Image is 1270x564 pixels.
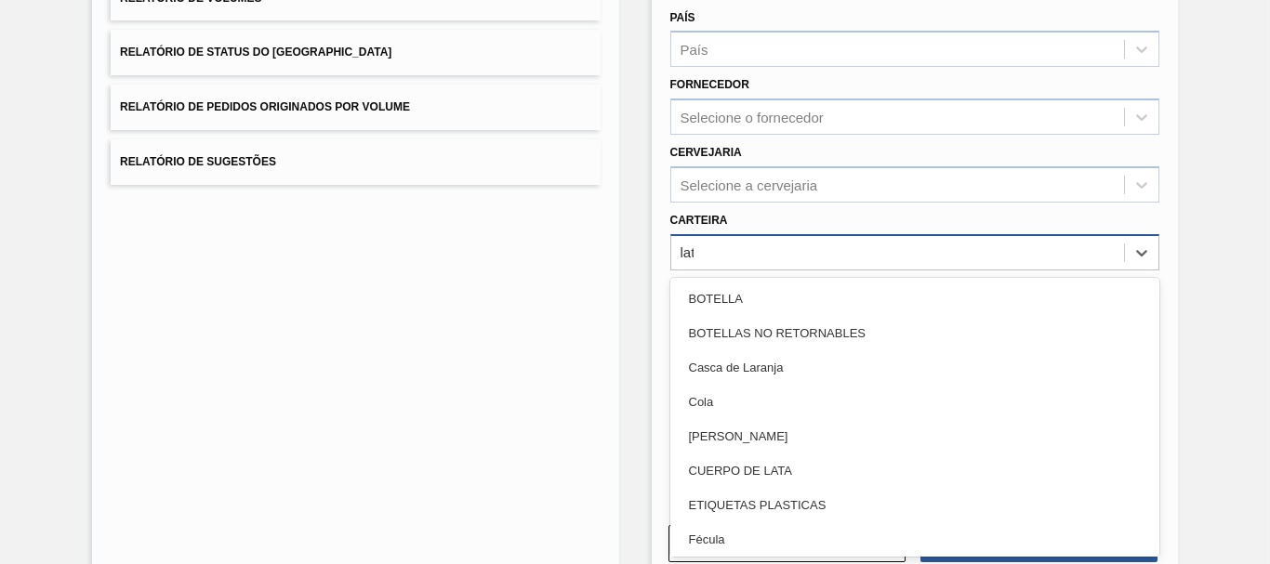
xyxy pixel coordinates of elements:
div: BOTELLA [670,282,1159,316]
div: [PERSON_NAME] [670,419,1159,453]
div: Selecione a cervejaria [681,177,818,192]
div: Cola [670,385,1159,419]
span: Relatório de Status do [GEOGRAPHIC_DATA] [120,46,391,59]
div: Fécula [670,522,1159,557]
div: ETIQUETAS PLASTICAS [670,488,1159,522]
div: BOTELLAS NO RETORNABLES [670,316,1159,350]
div: CUERPO DE LATA [670,453,1159,488]
span: Relatório de Sugestões [120,155,276,168]
div: Selecione o fornecedor [681,110,824,125]
label: Cervejaria [670,146,742,159]
button: Relatório de Pedidos Originados por Volume [111,85,600,130]
div: País [681,42,708,58]
label: Fornecedor [670,78,749,91]
div: Casca de Laranja [670,350,1159,385]
label: Carteira [670,214,728,227]
button: Relatório de Sugestões [111,139,600,185]
button: Limpar [668,525,906,562]
button: Relatório de Status do [GEOGRAPHIC_DATA] [111,30,600,75]
label: País [670,11,695,24]
span: Relatório de Pedidos Originados por Volume [120,100,410,113]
